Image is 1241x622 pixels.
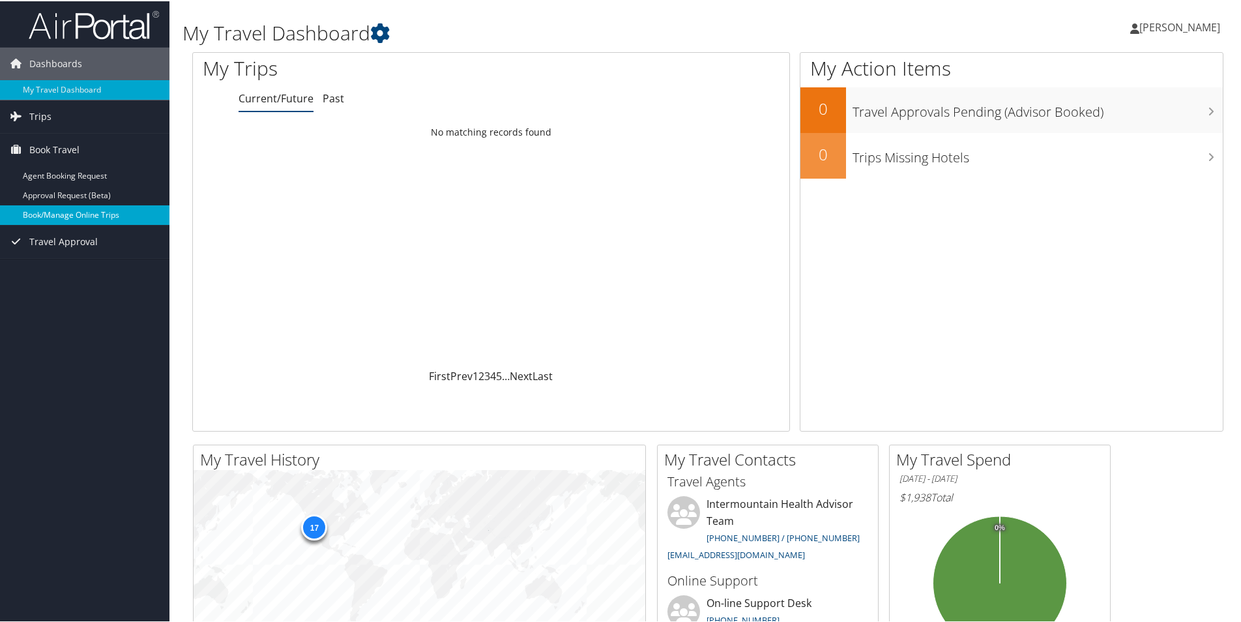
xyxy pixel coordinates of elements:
[473,368,478,382] a: 1
[667,471,868,490] h3: Travel Agents
[182,18,883,46] h1: My Travel Dashboard
[853,95,1223,120] h3: Travel Approvals Pending (Advisor Booked)
[667,570,868,589] h3: Online Support
[800,142,846,164] h2: 0
[800,86,1223,132] a: 0Travel Approvals Pending (Advisor Booked)
[510,368,533,382] a: Next
[800,132,1223,177] a: 0Trips Missing Hotels
[29,132,80,165] span: Book Travel
[995,523,1005,531] tspan: 0%
[450,368,473,382] a: Prev
[661,495,875,565] li: Intermountain Health Advisor Team
[496,368,502,382] a: 5
[1139,19,1220,33] span: [PERSON_NAME]
[800,53,1223,81] h1: My Action Items
[29,46,82,79] span: Dashboards
[667,548,805,559] a: [EMAIL_ADDRESS][DOMAIN_NAME]
[29,8,159,39] img: airportal-logo.png
[29,99,51,132] span: Trips
[478,368,484,382] a: 2
[533,368,553,382] a: Last
[853,141,1223,166] h3: Trips Missing Hotels
[896,447,1110,469] h2: My Travel Spend
[429,368,450,382] a: First
[664,447,878,469] h2: My Travel Contacts
[899,489,931,503] span: $1,938
[239,90,314,104] a: Current/Future
[484,368,490,382] a: 3
[200,447,645,469] h2: My Travel History
[323,90,344,104] a: Past
[301,513,327,539] div: 17
[193,119,789,143] td: No matching records found
[707,531,860,542] a: [PHONE_NUMBER] / [PHONE_NUMBER]
[502,368,510,382] span: …
[29,224,98,257] span: Travel Approval
[1130,7,1233,46] a: [PERSON_NAME]
[203,53,531,81] h1: My Trips
[490,368,496,382] a: 4
[899,489,1100,503] h6: Total
[899,471,1100,484] h6: [DATE] - [DATE]
[800,96,846,119] h2: 0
